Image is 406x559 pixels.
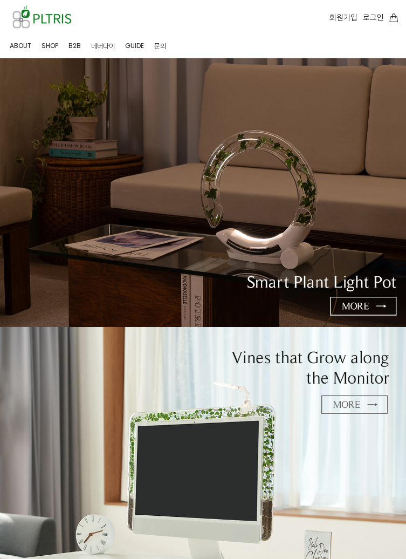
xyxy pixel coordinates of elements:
span: 문의 [154,41,166,50]
span: ABOUT [10,41,31,50]
a: GUIDE [123,33,144,58]
a: 네버다이 [90,33,115,58]
a: ABOUT [8,33,31,58]
span: GUIDE [125,41,144,50]
span: SHOP [42,41,58,50]
a: 회원가입 [329,11,357,23]
a: SHOP [40,33,58,58]
span: B2B [68,41,81,50]
a: 로그인 [363,11,384,23]
span: 네버다이 [91,41,115,50]
a: B2B [67,33,81,58]
a: 문의 [153,33,166,58]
